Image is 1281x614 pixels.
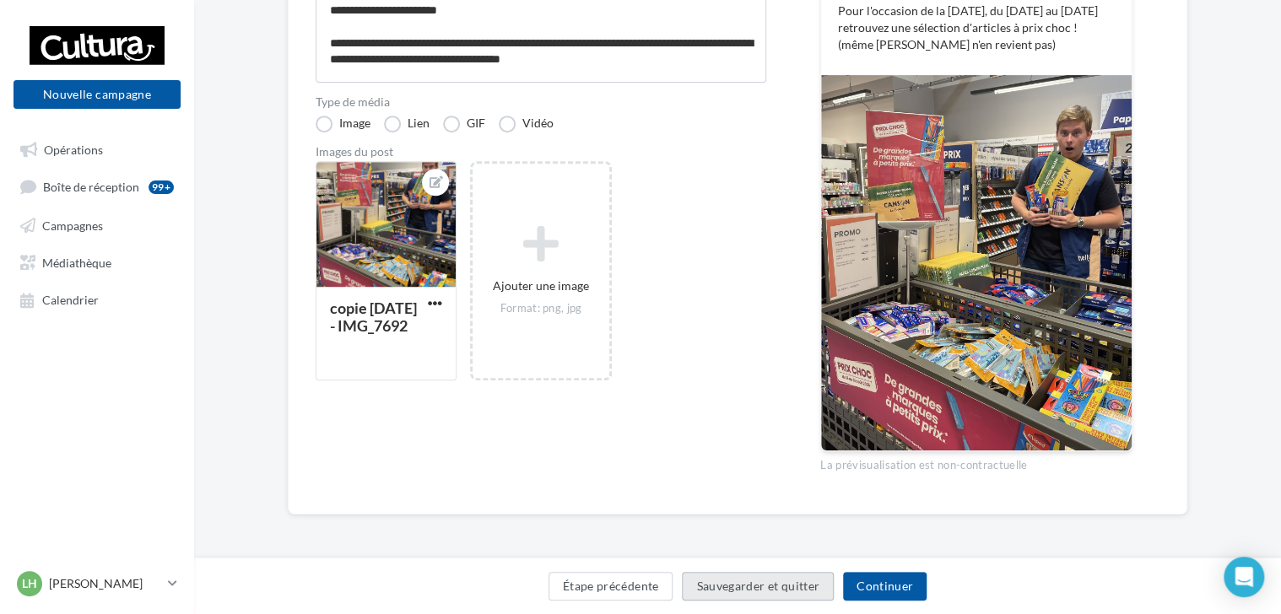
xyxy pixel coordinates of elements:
[10,283,184,314] a: Calendrier
[14,568,181,600] a: LH [PERSON_NAME]
[44,142,103,156] span: Opérations
[316,96,766,108] label: Type de média
[22,575,37,592] span: LH
[443,116,485,132] label: GIF
[42,293,99,307] span: Calendrier
[499,116,554,132] label: Vidéo
[682,572,834,601] button: Sauvegarder et quitter
[1224,557,1264,597] div: Open Intercom Messenger
[42,255,111,269] span: Médiathèque
[843,572,927,601] button: Continuer
[316,116,370,132] label: Image
[10,133,184,164] a: Opérations
[149,180,174,194] div: 99+
[43,180,139,194] span: Boîte de réception
[316,146,766,158] div: Images du post
[42,218,103,232] span: Campagnes
[10,209,184,240] a: Campagnes
[10,246,184,277] a: Médiathèque
[384,116,430,132] label: Lien
[49,575,161,592] p: [PERSON_NAME]
[10,170,184,202] a: Boîte de réception99+
[330,299,417,335] div: copie [DATE] - IMG_7692
[549,572,673,601] button: Étape précédente
[14,80,181,109] button: Nouvelle campagne
[820,451,1132,473] div: La prévisualisation est non-contractuelle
